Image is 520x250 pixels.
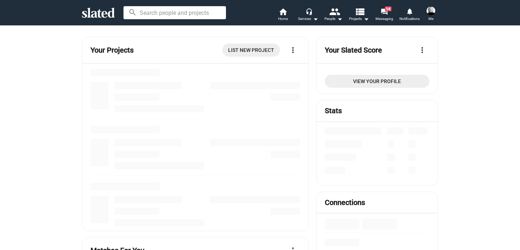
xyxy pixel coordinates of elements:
a: 14Messaging [372,7,397,23]
a: Home [270,7,295,23]
mat-card-title: Stats [325,106,342,116]
mat-icon: arrow_drop_down [362,15,370,23]
span: 14 [385,7,391,11]
mat-icon: more_vert [418,46,427,54]
mat-card-title: Connections [325,198,365,208]
div: People [324,15,343,23]
span: Home [278,15,288,23]
button: People [321,7,346,23]
span: List New Project [228,44,274,57]
img: Shelly Bancroft [427,7,435,15]
mat-card-title: Your Projects [91,45,134,55]
button: Services [295,7,321,23]
mat-icon: view_list [355,6,365,17]
span: Notifications [399,15,420,23]
span: Me [428,15,433,23]
a: View Your Profile [325,75,429,88]
span: Messaging [376,15,393,23]
mat-icon: headset_mic [306,8,312,15]
div: Services [298,15,318,23]
mat-icon: people [329,6,340,17]
mat-icon: arrow_drop_down [311,15,320,23]
mat-icon: arrow_drop_down [335,15,344,23]
span: View Your Profile [331,75,424,88]
button: Projects [346,7,372,23]
mat-icon: home [278,7,287,16]
mat-icon: notifications [406,8,413,15]
mat-card-title: Your Slated Score [325,45,382,55]
input: Search people and projects [123,6,226,19]
a: Notifications [397,7,422,23]
a: List New Project [222,44,280,57]
mat-icon: more_vert [289,46,297,54]
span: Projects [349,15,369,23]
button: Shelly BancroftMe [422,5,440,24]
mat-icon: forum [381,8,387,15]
